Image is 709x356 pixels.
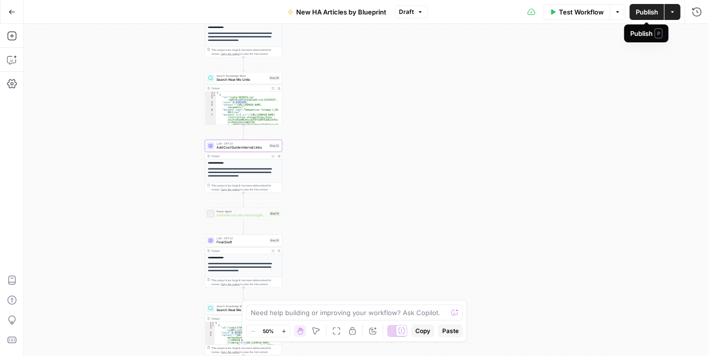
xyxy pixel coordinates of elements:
[270,238,280,243] div: Step 15
[212,317,269,321] div: Output
[217,240,268,245] span: Final Draft
[297,7,387,17] span: New HA Articles by Blueprint
[269,76,280,80] div: Step 28
[212,325,215,327] span: Toggle code folding, rows 2 through 6
[243,219,244,234] g: Edge from step_13 to step_15
[221,351,240,354] span: Copy the output
[205,332,215,335] div: 4
[205,72,282,125] div: Search Knowledge BaseSearch Near Me LinksStep 28Output[ { "id":"vsdid:5830453:rid :3mDYvKiyQVlOcG...
[559,7,604,17] span: Test Workflow
[221,188,240,191] span: Copy the output
[212,322,215,325] span: Toggle code folding, rows 1 through 7
[212,278,280,286] div: This output is too large & has been abbreviated for review. to view the full content.
[205,109,216,114] div: 6
[282,4,393,20] button: New HA Articles by Blueprint
[213,94,216,97] span: Toggle code folding, rows 2 through 18
[217,209,268,213] span: Power Agent
[217,77,267,82] span: Search Near Me Links
[217,236,268,240] span: LLM · GPT-4.1
[411,325,434,338] button: Copy
[636,7,658,17] span: Publish
[205,114,216,132] div: 7
[212,86,269,90] div: Output
[205,102,216,104] div: 4
[263,327,274,335] span: 50%
[217,304,267,308] span: Search Knowledge Base
[205,97,216,102] div: 3
[243,192,244,207] g: Edge from step_23 to step_13
[212,249,269,253] div: Output
[217,74,267,78] span: Search Knowledge Base
[243,57,244,71] g: Edge from step_19 to step_28
[438,325,463,338] button: Paste
[221,283,240,286] span: Copy the output
[221,52,240,55] span: Copy the output
[217,308,267,313] span: Search Near Me Links
[217,145,267,150] span: Add Cost Guide Internal Links
[655,28,663,38] span: P
[212,154,269,158] div: Output
[243,287,244,302] g: Edge from step_15 to step_24
[395,5,428,18] button: Draft
[212,346,280,354] div: This output is too large & has been abbreviated for review. to view the full content.
[205,208,282,220] div: Power AgentAdd Internal Links Avoid Highlights - ForkStep 13
[212,183,280,191] div: This output is too large & has been abbreviated for review. to view the full content.
[415,327,430,336] span: Copy
[270,211,280,216] div: Step 13
[213,92,216,94] span: Toggle code folding, rows 1 through 87
[269,144,280,148] div: Step 23
[630,28,663,38] div: Publish
[217,142,267,146] span: LLM · GPT-4.1
[543,4,610,20] button: Test Workflow
[205,322,215,325] div: 1
[205,303,282,356] div: Search Knowledge BaseSearch Near Me LinksStep 24Output[ { "id":"vsdid:5786061:rid:Vq2A_LqscaEZhw ...
[399,7,414,16] span: Draft
[205,92,216,94] div: 1
[243,125,244,139] g: Edge from step_28 to step_23
[205,325,215,327] div: 2
[217,213,268,218] span: Add Internal Links Avoid Highlights - Fork
[205,94,216,97] div: 2
[442,327,459,336] span: Paste
[205,327,215,332] div: 3
[212,48,280,56] div: This output is too large & has been abbreviated for review. to view the full content.
[205,104,216,109] div: 5
[630,4,664,20] button: Publish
